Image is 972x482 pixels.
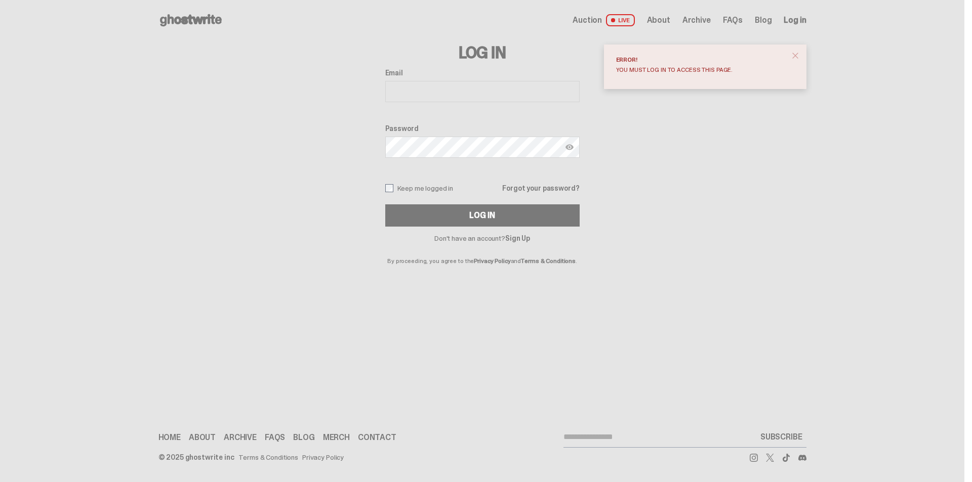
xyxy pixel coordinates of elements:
p: By proceeding, you agree to the and . [385,242,580,264]
a: Blog [293,433,314,442]
div: You must log in to access this page. [616,67,786,73]
a: FAQs [265,433,285,442]
a: About [647,16,670,24]
a: Blog [755,16,772,24]
a: Terms & Conditions [238,454,298,461]
a: Home [158,433,181,442]
span: Auction [573,16,602,24]
h3: Log In [385,45,580,61]
a: About [189,433,216,442]
a: Log in [784,16,806,24]
div: © 2025 ghostwrite inc [158,454,234,461]
label: Email [385,69,580,77]
img: Show password [565,143,574,151]
input: Keep me logged in [385,184,393,192]
a: Privacy Policy [474,257,510,265]
a: Archive [682,16,711,24]
button: SUBSCRIBE [756,427,806,447]
span: LIVE [606,14,635,26]
a: Merch [323,433,350,442]
a: Auction LIVE [573,14,634,26]
a: Contact [358,433,396,442]
div: Error! [616,57,786,63]
a: Privacy Policy [302,454,344,461]
div: Log In [469,211,495,220]
a: Archive [224,433,257,442]
a: FAQs [723,16,743,24]
a: Sign Up [505,234,530,243]
label: Password [385,124,580,133]
a: Forgot your password? [502,185,579,192]
label: Keep me logged in [385,184,454,192]
a: Terms & Conditions [521,257,576,265]
button: close [786,47,804,65]
button: Log In [385,204,580,227]
p: Don't have an account? [385,235,580,242]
